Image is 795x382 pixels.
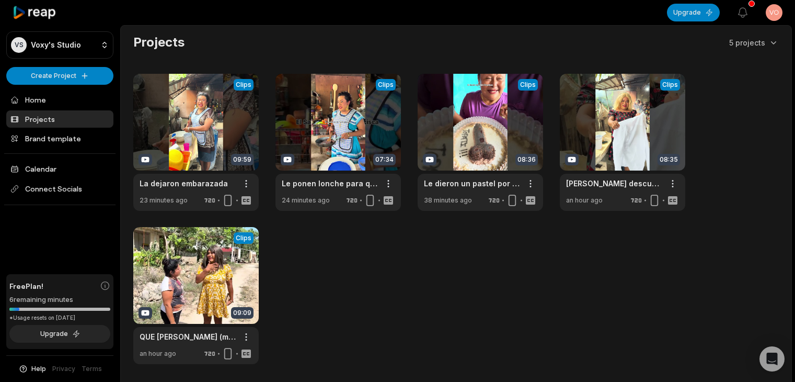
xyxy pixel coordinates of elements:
span: Free Plan! [9,280,43,291]
div: VS [11,37,27,53]
div: Open Intercom Messenger [759,346,785,372]
button: 5 projects [729,37,779,48]
a: Le dieron un pastel por su cumpleaños y no le gustó [424,178,520,189]
a: La dejaron embarazada [140,178,228,189]
a: Le ponen lonche para que se lo coma con otra [282,178,378,189]
button: Help [18,364,46,374]
span: Help [31,364,46,374]
a: Terms [82,364,102,374]
a: Brand template [6,130,113,147]
a: Calendar [6,160,113,177]
button: Upgrade [9,325,110,343]
div: 6 remaining minutes [9,295,110,305]
p: Voxy's Studio [31,40,81,50]
div: *Usage resets on [DATE] [9,314,110,322]
button: Create Project [6,67,113,85]
a: [PERSON_NAME] descubrió que su papá engaña a [PERSON_NAME] [566,178,662,189]
button: Upgrade [667,4,720,21]
a: Privacy [52,364,75,374]
a: Home [6,91,113,108]
a: Projects [6,110,113,128]
a: QUE [PERSON_NAME] (mi hija se fue a buscar al hombre y su mamá lo escondió) [140,331,236,342]
h2: Projects [133,34,185,51]
span: Connect Socials [6,179,113,198]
